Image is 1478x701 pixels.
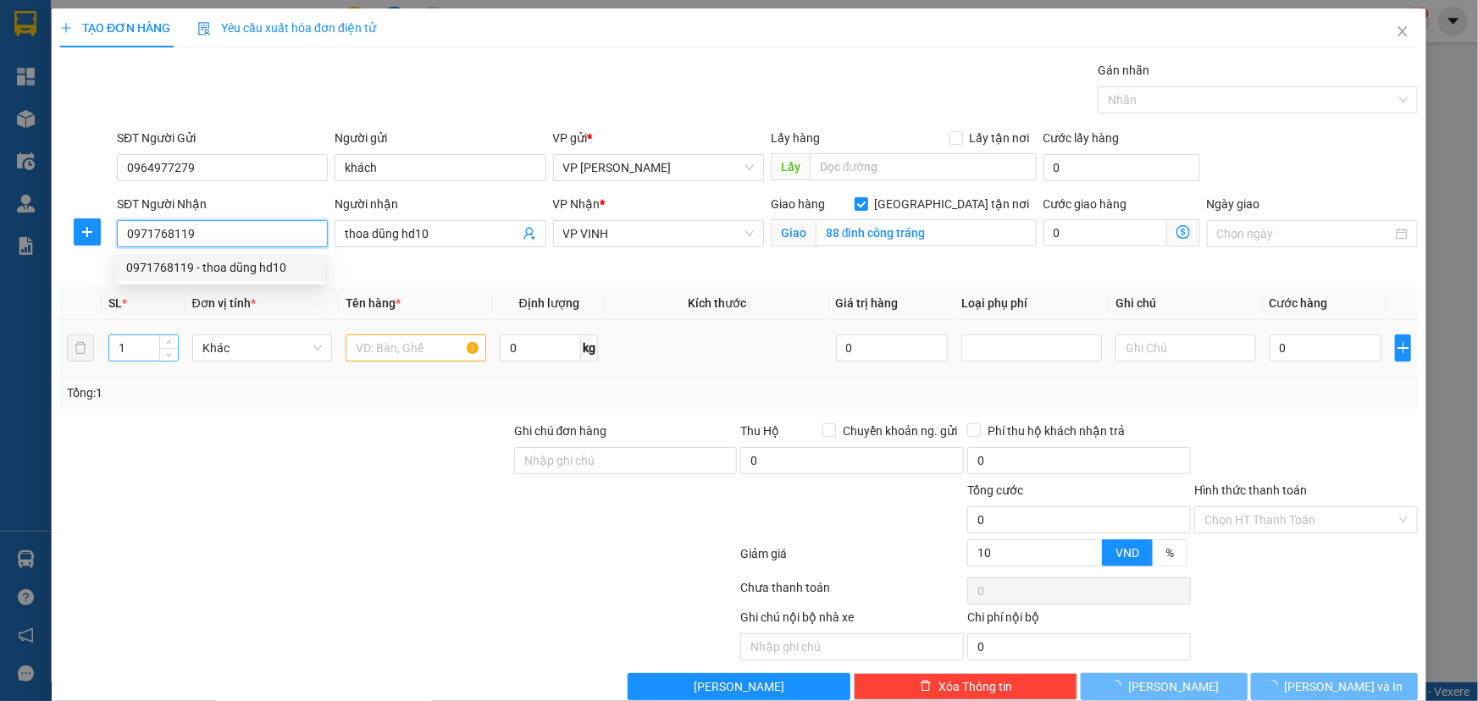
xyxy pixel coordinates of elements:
span: Decrease Value [159,348,178,361]
th: Ghi chú [1109,287,1263,320]
input: Cước lấy hàng [1043,154,1200,181]
span: Xóa Thông tin [938,677,1012,696]
button: deleteXóa Thông tin [854,673,1077,700]
span: [PERSON_NAME] [1128,677,1219,696]
label: Cước lấy hàng [1043,131,1120,145]
span: Tổng cước [967,483,1023,497]
input: Ghi chú đơn hàng [514,447,738,474]
input: 0 [836,334,949,362]
span: SL [108,296,122,310]
div: Chưa thanh toán [739,578,966,608]
span: Increase Value [159,335,178,348]
div: SĐT Người Nhận [117,195,328,213]
div: VP gửi [553,129,764,147]
input: Dọc đường [810,153,1037,180]
span: Đơn vị tính [192,296,256,310]
span: Thu Hộ [740,424,779,438]
span: Giao hàng [771,197,825,211]
button: plus [1395,334,1411,362]
img: logo [8,91,37,175]
span: kg [581,334,598,362]
button: [PERSON_NAME] [628,673,851,700]
div: SĐT Người Gửi [117,129,328,147]
span: close [1396,25,1409,38]
span: dollar-circle [1176,225,1190,239]
span: Giao [771,219,816,246]
span: Lấy [771,153,810,180]
span: Khác [202,335,323,361]
span: VP NGỌC HỒI [563,155,754,180]
span: loading [1266,680,1285,692]
div: Ghi chú nội bộ nhà xe [740,608,964,633]
span: delete [920,680,932,693]
span: [PERSON_NAME] [694,677,784,696]
span: [PERSON_NAME] và In [1285,677,1403,696]
button: [PERSON_NAME] [1081,673,1248,700]
span: plus [60,22,72,34]
input: Nhập ghi chú [740,633,964,660]
span: [GEOGRAPHIC_DATA], [GEOGRAPHIC_DATA] ↔ [GEOGRAPHIC_DATA] [43,72,169,130]
div: Chi phí nội bộ [967,608,1191,633]
label: Ghi chú đơn hàng [514,424,607,438]
span: Định lượng [519,296,579,310]
span: Lấy hàng [771,131,820,145]
th: Loại phụ phí [955,287,1109,320]
input: Cước giao hàng [1043,219,1167,246]
span: plus [1396,341,1410,355]
input: Ghi Chú [1115,334,1256,362]
img: icon [197,22,211,36]
input: Giao tận nơi [816,219,1037,246]
span: up [164,338,174,348]
span: Lấy tận nơi [963,129,1037,147]
label: Hình thức thanh toán [1194,483,1307,497]
span: Giá trị hàng [836,296,899,310]
span: TẠO ĐƠN HÀNG [60,21,170,35]
button: plus [74,218,101,246]
span: Tên hàng [346,296,401,310]
span: Cước hàng [1270,296,1328,310]
div: Tổng: 1 [67,384,571,402]
input: Ngày giao [1217,224,1392,243]
span: plus [75,225,100,239]
input: VD: Bàn, Ghế [346,334,486,362]
span: down [164,350,174,360]
span: user-add [523,227,536,240]
span: % [1165,546,1174,560]
button: [PERSON_NAME] và In [1251,673,1418,700]
span: Yêu cầu xuất hóa đơn điện tử [197,21,376,35]
label: Cước giao hàng [1043,197,1127,211]
label: Ngày giao [1207,197,1260,211]
span: VP VINH [563,221,754,246]
span: VND [1115,546,1139,560]
button: delete [67,334,94,362]
span: [GEOGRAPHIC_DATA] tận nơi [868,195,1037,213]
span: loading [1110,680,1128,692]
label: Gán nhãn [1098,63,1149,77]
span: Phí thu hộ khách nhận trả [981,422,1132,440]
strong: CHUYỂN PHÁT NHANH AN PHÚ QUÝ [45,14,167,69]
div: Người gửi [335,129,545,147]
div: Người nhận [335,195,545,213]
span: Kích thước [688,296,746,310]
button: Close [1379,8,1426,56]
span: VP Nhận [553,197,601,211]
div: Giảm giá [739,544,966,574]
span: Chuyển khoản ng. gửi [836,422,964,440]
